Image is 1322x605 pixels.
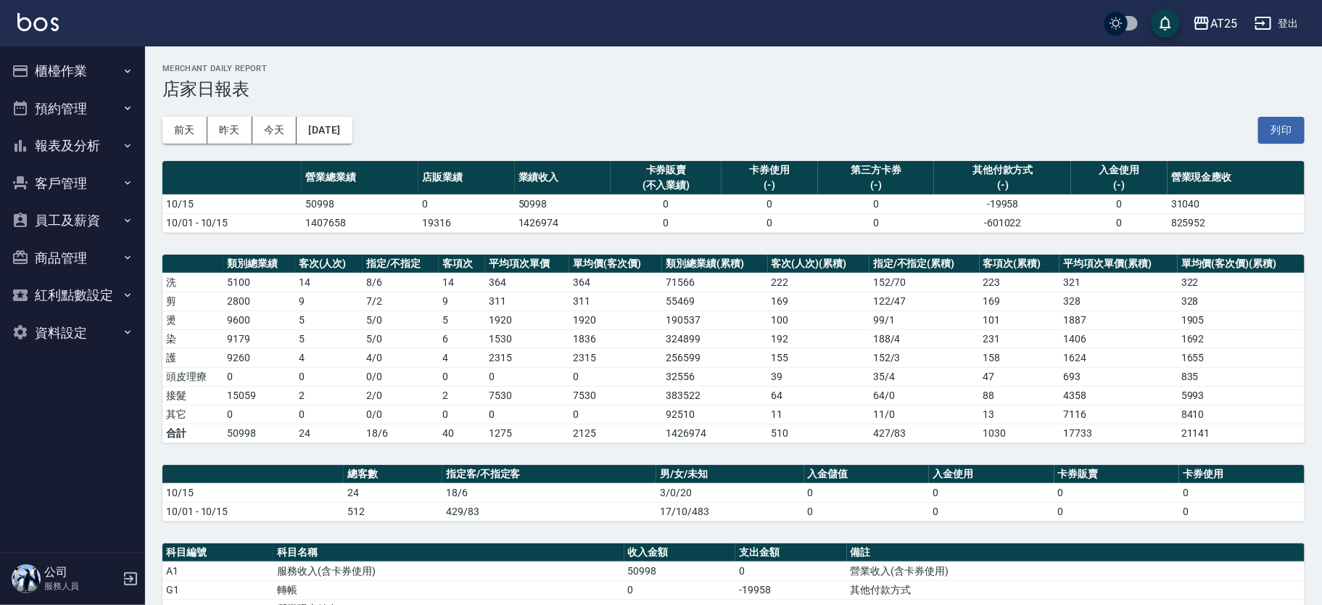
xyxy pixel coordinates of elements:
button: AT25 [1187,9,1243,38]
td: 1655 [1178,348,1305,367]
td: 0 [485,367,569,386]
td: 1624 [1059,348,1178,367]
div: 卡券使用 [725,162,814,178]
td: 營業收入(含卡券使用) [847,561,1305,580]
th: 客項次 [439,255,485,273]
h3: 店家日報表 [162,79,1305,99]
td: 31040 [1168,194,1305,213]
td: 10/01 - 10/15 [162,213,302,232]
td: 100 [768,310,869,329]
th: 卡券使用 [1179,465,1305,484]
td: 99 / 1 [869,310,980,329]
td: 洗 [162,273,223,292]
td: 24 [295,424,363,443]
td: 14 [439,273,485,292]
button: 資料設定 [6,314,139,352]
td: 2315 [569,348,662,367]
td: 2 / 0 [363,386,439,405]
button: 員工及薪資 [6,202,139,239]
td: 17/10/483 [656,502,803,521]
td: 頭皮理療 [162,367,223,386]
button: [DATE] [297,117,352,144]
td: 9 [439,292,485,310]
button: 登出 [1249,10,1305,37]
td: 1905 [1178,310,1305,329]
td: 2 [295,386,363,405]
td: 17733 [1059,424,1178,443]
td: 364 [569,273,662,292]
td: 0 [569,405,662,424]
td: 324899 [662,329,767,348]
td: 燙 [162,310,223,329]
td: 其它 [162,405,223,424]
td: 1836 [569,329,662,348]
img: Person [12,564,41,593]
button: save [1151,9,1180,38]
td: 1426974 [662,424,767,443]
td: 512 [344,502,442,521]
td: 14 [295,273,363,292]
p: 服務人員 [44,580,118,593]
td: 0 [611,194,722,213]
td: G1 [162,580,273,599]
td: 0 / 0 [363,405,439,424]
td: 1275 [485,424,569,443]
th: 科目名稱 [273,543,624,562]
td: 5 / 0 [363,329,439,348]
td: 383522 [662,386,767,405]
td: 4 / 0 [363,348,439,367]
th: 客項次(累積) [980,255,1060,273]
td: 3/0/20 [656,483,803,502]
td: 0 / 0 [363,367,439,386]
button: 櫃檯作業 [6,52,139,90]
td: 321 [1059,273,1178,292]
button: 昨天 [207,117,252,144]
td: 1407658 [302,213,418,232]
th: 入金儲值 [804,465,930,484]
th: 總客數 [344,465,442,484]
td: 5100 [223,273,295,292]
table: a dense table [162,161,1305,233]
th: 類別總業績 [223,255,295,273]
button: 客戶管理 [6,165,139,202]
td: 7530 [569,386,662,405]
td: 4358 [1059,386,1178,405]
td: 服務收入(含卡券使用) [273,561,624,580]
h2: Merchant Daily Report [162,64,1305,73]
th: 平均項次單價(累積) [1059,255,1178,273]
td: 50998 [223,424,295,443]
table: a dense table [162,465,1305,522]
td: 1920 [485,310,569,329]
div: 入金使用 [1075,162,1164,178]
td: 21141 [1178,424,1305,443]
td: 39 [768,367,869,386]
td: 5 / 0 [363,310,439,329]
th: 單均價(客次價) [569,255,662,273]
td: 6 [439,329,485,348]
td: 2125 [569,424,662,443]
td: 155 [768,348,869,367]
td: 122 / 47 [869,292,980,310]
td: 0 [624,580,735,599]
td: 101 [980,310,1060,329]
th: 營業總業績 [302,161,418,195]
td: 7116 [1059,405,1178,424]
td: 13 [980,405,1060,424]
img: Logo [17,13,59,31]
td: 9179 [223,329,295,348]
td: 24 [344,483,442,502]
td: 18/6 [363,424,439,443]
td: 5993 [1178,386,1305,405]
th: 備註 [847,543,1305,562]
td: 0 [1179,483,1305,502]
th: 科目編號 [162,543,273,562]
td: 0 [295,405,363,424]
th: 店販業績 [418,161,515,195]
td: 0 [439,405,485,424]
th: 客次(人次) [295,255,363,273]
td: 18/6 [442,483,656,502]
th: 男/女/未知 [656,465,803,484]
td: 7 / 2 [363,292,439,310]
td: 55469 [662,292,767,310]
td: 11 / 0 [869,405,980,424]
